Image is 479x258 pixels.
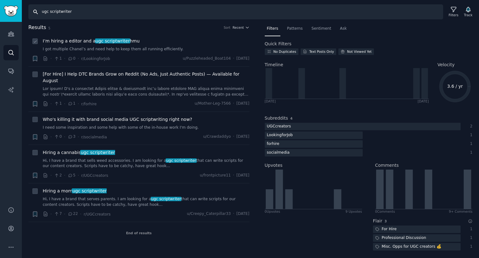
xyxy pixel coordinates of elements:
span: ugc scriptwriter [95,38,130,43]
span: · [51,211,52,217]
span: Hiring a cannabis [43,149,115,156]
span: ugc scriptwriter [151,197,182,201]
span: 5 [68,173,75,178]
div: Not Viewed Yet [347,49,372,54]
span: Results [28,24,46,32]
div: Filters [449,13,458,17]
span: Ask [340,26,347,32]
span: [DATE] [236,134,249,140]
span: Filters [267,26,278,32]
span: u/Creepy_Caterpillar33 [187,211,231,217]
a: Lor ipsum! D's a consectet Adipis elitse & doeiusmodt inc’u labore etdolore MAG aliqua enima mini... [43,86,249,97]
div: 1 [467,244,473,250]
div: 1 [467,150,473,156]
button: Recent [233,25,249,30]
span: r/LookingforJob [81,57,110,61]
span: · [78,172,79,179]
span: ugc scriptwriter [80,150,115,155]
h2: Upvotes [265,162,283,169]
div: Text Posts Only [309,49,334,54]
a: Hiring a cannabisugc scriptwriter [43,149,115,156]
span: [DATE] [236,211,249,217]
text: 3.6 / yr [447,84,463,89]
span: u/frontpicture11 [200,173,231,178]
h2: Comments [375,162,399,169]
button: Track [462,5,475,18]
span: 0 [54,134,62,140]
span: I’m hiring a editor and a hmu [43,38,140,44]
div: LookingforJob [265,131,295,139]
span: Velocity [438,62,455,68]
div: [DATE] [265,99,276,103]
span: u/Crawdaddyo [203,134,231,140]
span: 2 [54,173,62,178]
span: 3 [68,134,75,140]
a: Hi, I have a brand that sells weed accessories. I am looking for augc scriptwriterthat can write ... [43,158,249,169]
img: GummySearch logo [4,6,18,17]
div: forhire [265,140,282,148]
span: · [233,173,234,178]
span: · [64,55,65,62]
div: [DATE] [418,99,429,103]
span: r/socialmedia [81,135,107,139]
span: r/UGCcreators [81,173,108,178]
div: 2 [467,124,473,129]
h2: Quick Filters [265,41,292,47]
span: [DATE] [236,101,249,107]
span: · [233,101,234,107]
span: · [64,211,65,217]
span: 1 [54,101,62,107]
span: · [64,172,65,179]
div: For Hire [373,226,399,233]
div: Track [464,13,472,17]
div: End of results [28,222,249,244]
div: 1 [467,132,473,138]
span: r/UGCcreators [84,212,110,216]
div: 1 [467,235,473,241]
span: · [51,172,52,179]
div: No Duplicates [273,49,296,54]
span: 7 [54,211,62,217]
a: I need some inspiration and some help with some of the in-house work I'm doing. [43,125,249,131]
span: · [80,211,81,217]
div: Sort [224,25,230,30]
span: Recent [233,25,244,30]
span: Sentiment [312,26,331,32]
a: Who's killing it with brand social media UGC scriptwriting right now? [43,116,192,123]
span: r/forhire [81,102,96,106]
span: · [64,134,65,140]
span: 1 [54,56,62,62]
span: 4 [290,117,293,120]
span: 5 [48,26,51,30]
div: 0 Comment s [375,209,395,214]
span: · [78,134,79,140]
span: ugc scriptwriter [166,158,197,163]
div: Misc. Opps for UGC creators 💰 [373,243,443,251]
span: 3 [385,219,387,223]
span: · [78,101,79,107]
span: [DATE] [236,173,249,178]
h2: Flair [373,218,382,224]
h2: Subreddits [265,115,288,122]
div: 0 Upvote s [265,209,280,214]
span: 1 [68,101,75,107]
span: · [233,134,234,140]
span: · [51,134,52,140]
span: · [78,55,79,62]
span: · [64,101,65,107]
span: 0 [68,56,75,62]
span: · [233,56,234,62]
a: I’m hiring a editor and augc scriptwriterhmu [43,38,140,44]
span: u/Mother-Leg-7566 [195,101,231,107]
span: · [233,211,234,217]
div: 1 [467,226,473,232]
div: 9+ Comments [449,209,472,214]
span: Hiring a mom [43,188,107,194]
a: I got multiple Chanel’s and need help to keep them all running efficiently. [43,47,249,52]
span: ugc scriptwriter [72,188,107,193]
div: socialmedia [265,149,292,157]
span: · [51,101,52,107]
div: 1 [467,141,473,147]
span: u/Puzzleheaded_Boat104 [183,56,231,62]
